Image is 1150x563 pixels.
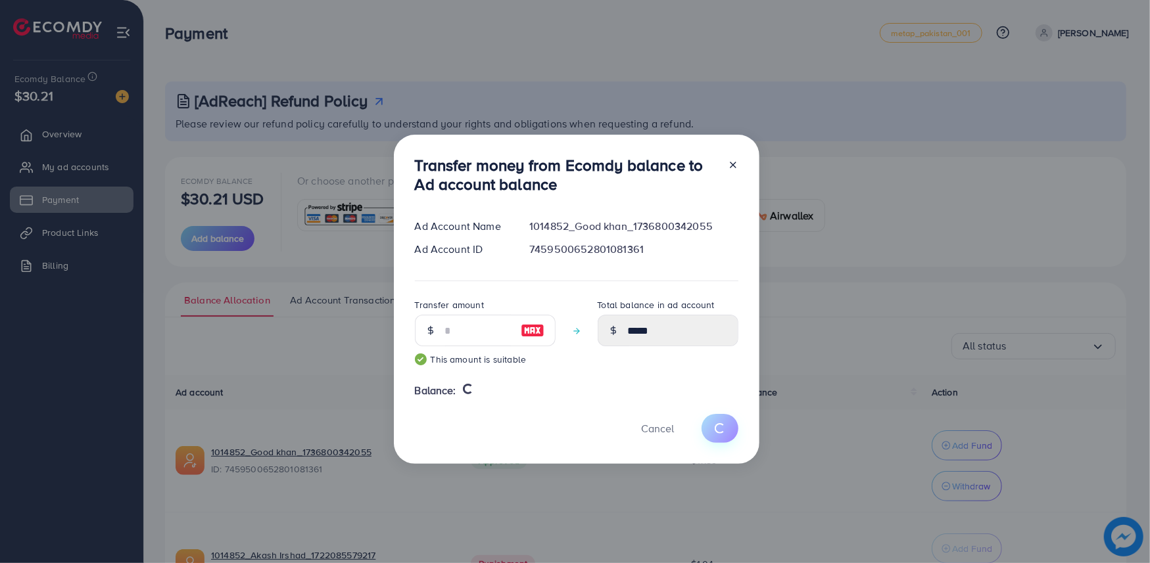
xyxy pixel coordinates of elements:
[415,353,427,365] img: guide
[521,323,544,338] img: image
[415,383,456,398] span: Balance:
[519,242,748,257] div: 7459500652801081361
[404,219,519,234] div: Ad Account Name
[625,414,691,442] button: Cancel
[415,298,484,311] label: Transfer amount
[415,353,556,366] small: This amount is suitable
[415,156,717,194] h3: Transfer money from Ecomdy balance to Ad account balance
[598,298,715,311] label: Total balance in ad account
[519,219,748,234] div: 1014852_Good khan_1736800342055
[404,242,519,257] div: Ad Account ID
[642,421,675,436] span: Cancel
